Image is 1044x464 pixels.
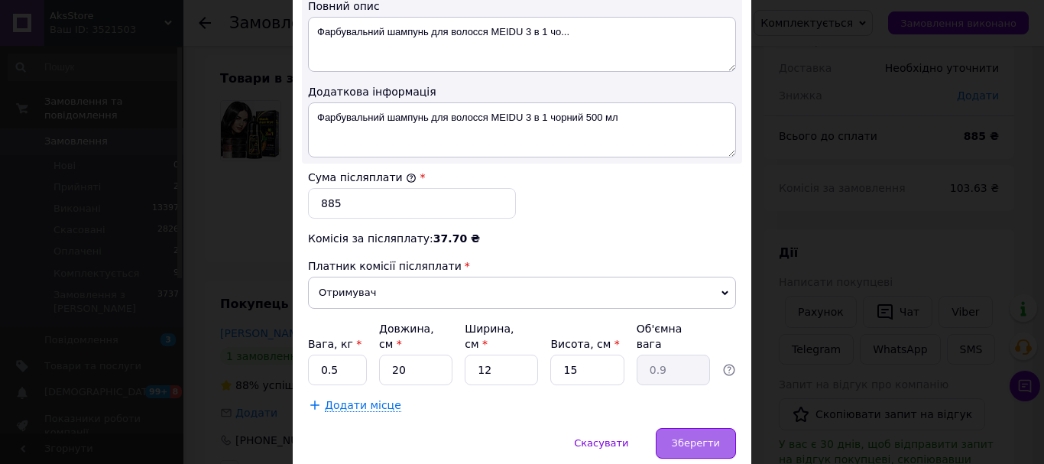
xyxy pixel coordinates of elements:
label: Висота, см [550,338,619,350]
span: 37.70 ₴ [433,232,480,245]
div: Об'ємна вага [637,321,710,352]
span: Платник комісії післяплати [308,260,462,272]
div: Додаткова інформація [308,84,736,99]
textarea: Фарбувальний шампунь для волосся MEIDU 3 в 1 чо... [308,17,736,72]
div: Комісія за післяплату: [308,231,736,246]
label: Сума післяплати [308,171,417,183]
label: Довжина, см [379,323,434,350]
label: Вага, кг [308,338,362,350]
textarea: Фарбувальний шампунь для волосся MEIDU 3 в 1 чорний 500 мл [308,102,736,157]
span: Скасувати [574,437,628,449]
span: Зберегти [672,437,720,449]
span: Додати місце [325,399,401,412]
span: Отримувач [308,277,736,309]
label: Ширина, см [465,323,514,350]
